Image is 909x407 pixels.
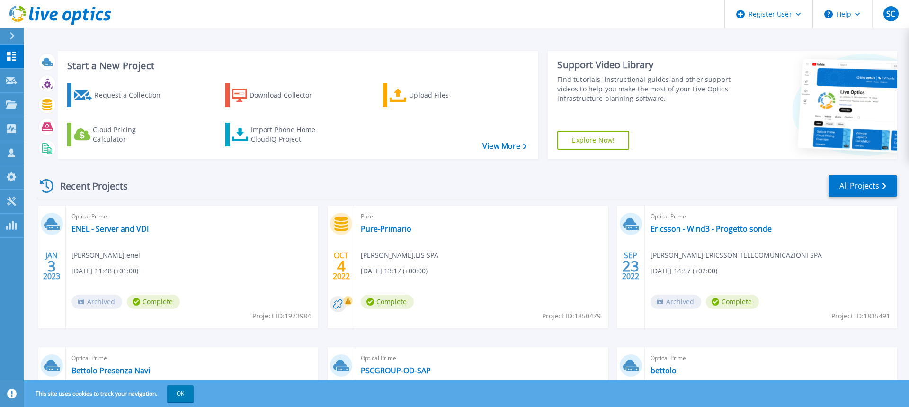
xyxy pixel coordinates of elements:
span: [PERSON_NAME] , LIS SPA [361,250,438,261]
div: Find tutorials, instructional guides and other support videos to help you make the most of your L... [557,75,735,103]
a: PSCGROUP-OD-SAP [361,366,431,375]
div: Upload Files [409,86,485,105]
span: Project ID: 1835491 [831,311,890,321]
span: [DATE] 11:48 (+01:00) [71,266,138,276]
button: OK [167,385,194,402]
span: Archived [651,295,701,309]
span: This site uses cookies to track your navigation. [26,385,194,402]
a: Pure-Primario [361,224,411,234]
a: Request a Collection [67,83,173,107]
span: Optical Prime [651,211,891,222]
span: Project ID: 1850479 [542,311,601,321]
span: Optical Prime [651,353,891,363]
div: Recent Projects [36,174,141,198]
span: Archived [71,295,122,309]
div: Request a Collection [94,86,170,105]
a: Cloud Pricing Calculator [67,123,173,146]
a: Upload Files [383,83,489,107]
a: ENEL - Server and VDI [71,224,149,234]
div: OCT 2022 [332,249,350,283]
a: View More [482,142,526,151]
div: Download Collector [250,86,325,105]
span: [DATE] 13:17 (+00:00) [361,266,428,276]
span: [PERSON_NAME] , ERICSSON TELECOMUNICAZIONI SPA [651,250,822,261]
h3: Start a New Project [67,61,526,71]
span: Complete [361,295,414,309]
a: Bettolo Presenza Navi [71,366,150,375]
span: Optical Prime [71,211,312,222]
a: All Projects [829,175,897,197]
span: Project ID: 1973984 [252,311,311,321]
span: Pure [361,211,602,222]
span: 3 [47,262,56,270]
span: Complete [127,295,180,309]
span: [DATE] 14:57 (+02:00) [651,266,717,276]
span: Optical Prime [361,353,602,363]
a: Download Collector [225,83,331,107]
a: bettolo [651,366,677,375]
span: 4 [337,262,346,270]
span: Optical Prime [71,353,312,363]
span: [PERSON_NAME] , enel [71,250,140,261]
span: Complete [706,295,759,309]
div: JAN 2023 [43,249,61,283]
a: Ericsson - Wind3 - Progetto sonde [651,224,772,234]
div: SEP 2022 [622,249,640,283]
a: Explore Now! [557,131,629,150]
div: Cloud Pricing Calculator [93,125,169,144]
div: Import Phone Home CloudIQ Project [251,125,325,144]
span: SC [886,10,895,18]
div: Support Video Library [557,59,735,71]
span: 23 [622,262,639,270]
